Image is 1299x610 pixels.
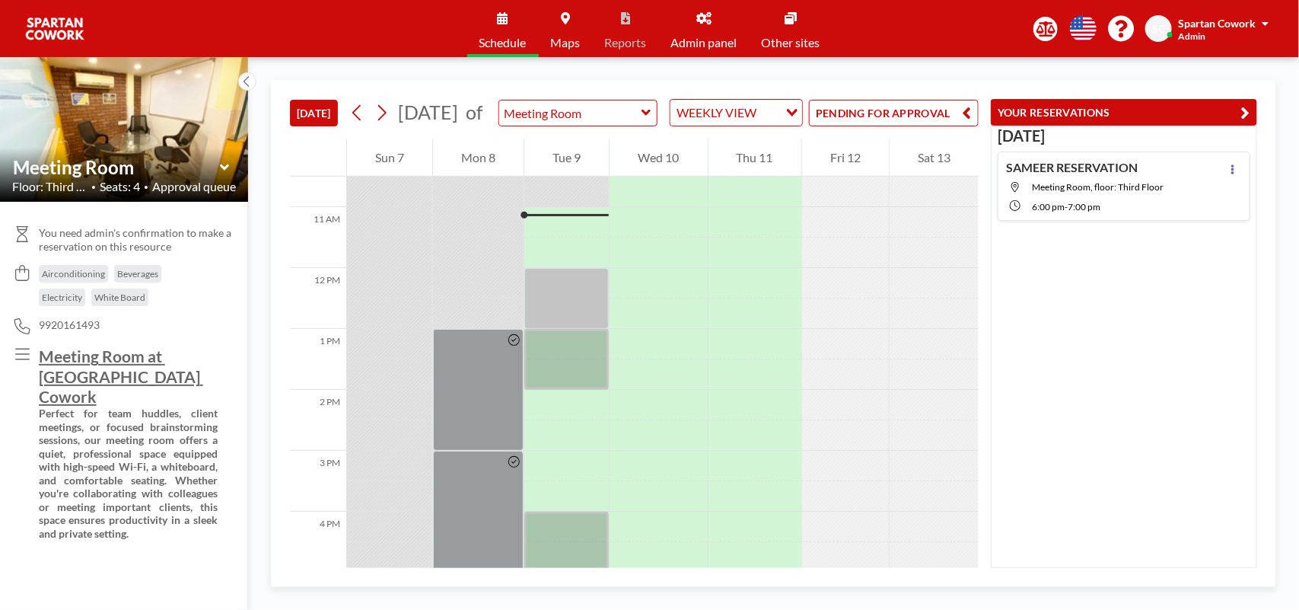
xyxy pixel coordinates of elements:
input: Meeting Room [13,156,220,178]
div: 10 AM [290,146,346,207]
div: Search for option [670,100,802,126]
div: 12 PM [290,268,346,329]
span: Spartan Cowork [1178,17,1256,30]
span: Beverages [117,268,158,279]
span: Electricity [42,292,82,303]
span: • [91,182,96,192]
span: of [466,101,482,124]
span: Airconditioning [42,268,105,279]
div: 4 PM [290,512,346,573]
span: SC [1152,22,1165,36]
u: Meeting Room at [GEOGRAPHIC_DATA] Cowork [39,347,203,406]
span: Seats: 4 [100,179,140,194]
span: Other sites [762,37,820,49]
span: WEEKLY VIEW [673,103,759,123]
span: 9920161493 [39,318,100,332]
span: [DATE] [398,101,458,123]
h3: [DATE] [998,126,1250,145]
span: - [1065,201,1068,212]
div: Fri 12 [802,139,889,177]
span: Admin [1178,30,1205,42]
h4: SAMEER RESERVATION [1006,160,1138,175]
div: Mon 8 [433,139,524,177]
div: Sun 7 [347,139,432,177]
strong: Perfect for team huddles, client meetings, or focused brainstorming sessions, our meeting room of... [39,407,220,540]
span: You need admin's confirmation to make a reservation on this resource [39,226,236,253]
span: Admin panel [671,37,737,49]
span: 6:00 PM [1032,201,1065,212]
div: 1 PM [290,329,346,390]
span: Reports [605,37,647,49]
span: Approval queue [152,179,236,194]
img: organization-logo [24,14,85,44]
div: Wed 10 [610,139,707,177]
div: 2 PM [290,390,346,451]
button: YOUR RESERVATIONS [991,99,1257,126]
button: [DATE] [290,100,338,126]
div: 3 PM [290,451,346,512]
div: Tue 9 [524,139,609,177]
span: Floor: Third Flo... [12,179,88,194]
span: 7:00 PM [1068,201,1100,212]
div: Sat 13 [890,139,979,177]
span: Meeting Room, floor: Third Floor [1032,181,1164,193]
span: • [144,182,148,192]
div: Thu 11 [708,139,801,177]
button: PENDING FOR APPROVAL [809,100,979,126]
input: Meeting Room [499,101,642,126]
span: Schedule [479,37,527,49]
span: Maps [551,37,581,49]
input: Search for option [761,103,777,123]
div: 11 AM [290,207,346,268]
span: White Board [94,292,145,303]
